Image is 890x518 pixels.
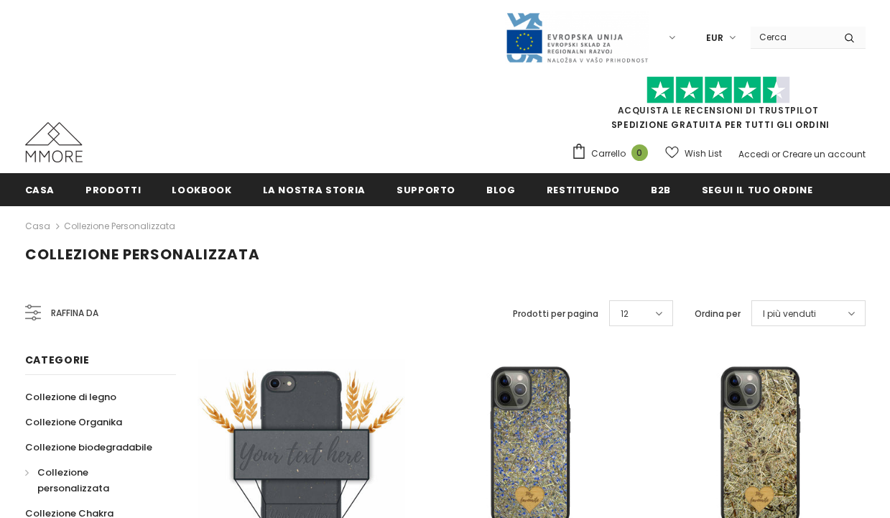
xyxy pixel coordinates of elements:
[172,173,231,205] a: Lookbook
[646,76,790,104] img: Fidati di Pilot Stars
[763,307,816,321] span: I più venduti
[25,435,152,460] a: Collezione biodegradabile
[738,148,769,160] a: Accedi
[651,173,671,205] a: B2B
[782,148,866,160] a: Creare un account
[591,147,626,161] span: Carrello
[513,307,598,321] label: Prodotti per pagina
[618,104,819,116] a: Acquista le recensioni di TrustPilot
[751,27,833,47] input: Search Site
[37,466,109,495] span: Collezione personalizzata
[397,183,455,197] span: supporto
[651,183,671,197] span: B2B
[25,460,160,501] a: Collezione personalizzata
[706,31,723,45] span: EUR
[685,147,722,161] span: Wish List
[25,415,122,429] span: Collezione Organika
[263,173,366,205] a: La nostra storia
[25,173,55,205] a: Casa
[486,183,516,197] span: Blog
[547,173,620,205] a: Restituendo
[695,307,741,321] label: Ordina per
[85,183,141,197] span: Prodotti
[631,144,648,161] span: 0
[571,143,655,165] a: Carrello 0
[25,390,116,404] span: Collezione di legno
[51,305,98,321] span: Raffina da
[25,122,83,162] img: Casi MMORE
[702,183,812,197] span: Segui il tuo ordine
[25,244,260,264] span: Collezione personalizzata
[25,353,90,367] span: Categorie
[505,11,649,64] img: Javni Razpis
[505,31,649,43] a: Javni Razpis
[85,173,141,205] a: Prodotti
[547,183,620,197] span: Restituendo
[64,220,175,232] a: Collezione personalizzata
[702,173,812,205] a: Segui il tuo ordine
[621,307,629,321] span: 12
[263,183,366,197] span: La nostra storia
[397,173,455,205] a: supporto
[25,183,55,197] span: Casa
[25,440,152,454] span: Collezione biodegradabile
[771,148,780,160] span: or
[25,218,50,235] a: Casa
[665,141,722,166] a: Wish List
[25,410,122,435] a: Collezione Organika
[172,183,231,197] span: Lookbook
[486,173,516,205] a: Blog
[25,384,116,410] a: Collezione di legno
[571,83,866,131] span: SPEDIZIONE GRATUITA PER TUTTI GLI ORDINI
